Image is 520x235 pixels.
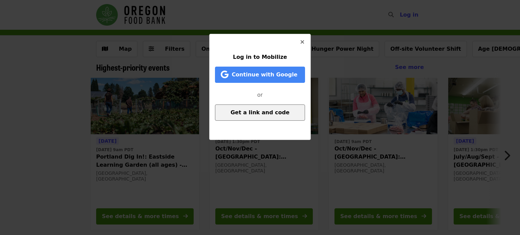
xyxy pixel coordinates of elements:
button: Get a link and code [215,104,305,121]
i: times icon [300,39,304,45]
button: Close [294,34,310,50]
i: google icon [221,70,229,79]
span: Log in to Mobilize [233,54,287,60]
span: or [257,92,263,98]
span: Continue with Google [232,71,297,78]
button: Continue with Google [215,67,305,83]
span: Get a link and code [231,109,289,116]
